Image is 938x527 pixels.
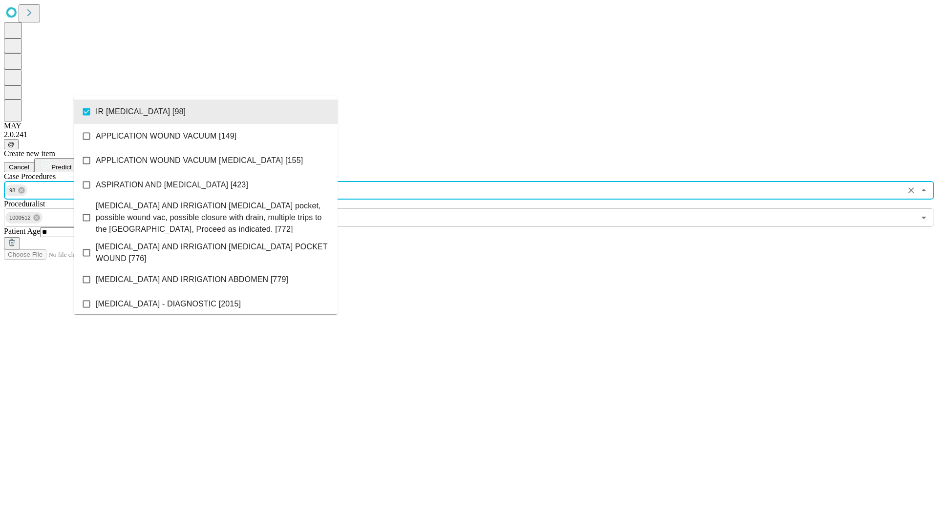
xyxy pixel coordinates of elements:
[4,122,934,130] div: MAY
[4,149,55,158] span: Create new item
[96,200,330,235] span: [MEDICAL_DATA] AND IRRIGATION [MEDICAL_DATA] pocket, possible wound vac, possible closure with dr...
[4,227,40,235] span: Patient Age
[917,211,931,224] button: Open
[9,163,29,171] span: Cancel
[8,141,15,148] span: @
[96,106,186,118] span: IR [MEDICAL_DATA] [98]
[96,130,236,142] span: APPLICATION WOUND VACUUM [149]
[96,179,248,191] span: ASPIRATION AND [MEDICAL_DATA] [423]
[4,130,934,139] div: 2.0.241
[34,158,79,172] button: Predict
[4,139,19,149] button: @
[904,183,918,197] button: Clear
[4,162,34,172] button: Cancel
[4,200,45,208] span: Proceduralist
[5,184,27,196] div: 98
[96,155,303,166] span: APPLICATION WOUND VACUUM [MEDICAL_DATA] [155]
[5,185,20,196] span: 98
[96,274,288,285] span: [MEDICAL_DATA] AND IRRIGATION ABDOMEN [779]
[4,172,56,181] span: Scheduled Procedure
[96,241,330,264] span: [MEDICAL_DATA] AND IRRIGATION [MEDICAL_DATA] POCKET WOUND [776]
[917,183,931,197] button: Close
[96,298,241,310] span: [MEDICAL_DATA] - DIAGNOSTIC [2015]
[5,212,43,223] div: 1000512
[5,212,35,223] span: 1000512
[51,163,71,171] span: Predict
